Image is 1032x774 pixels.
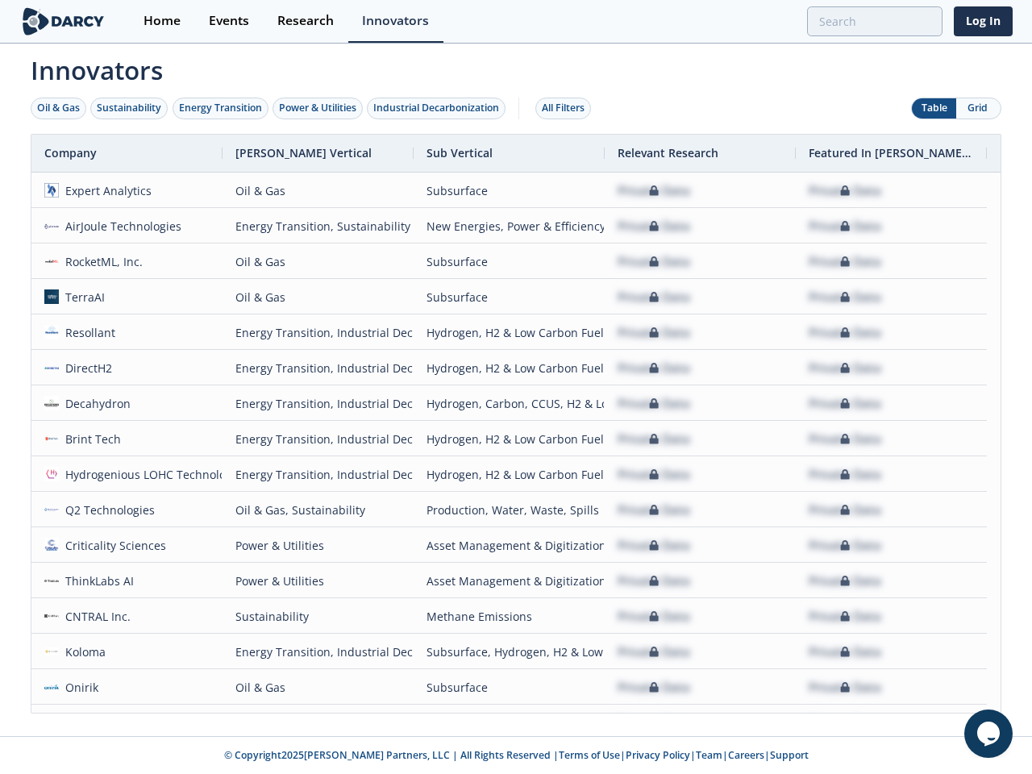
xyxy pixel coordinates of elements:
div: Asset Management & Digitization [427,528,592,563]
div: Oil & Gas [235,173,401,208]
button: All Filters [535,98,591,119]
div: Hydrogenious LOHC Technologies [59,457,248,492]
div: Private Data [809,705,881,740]
div: Subsurface [427,173,592,208]
img: 778cf4a7-a5ff-43f9-be77-0f2981bd192a [44,218,59,233]
div: CNTRAL Inc. [59,599,131,634]
div: Expert Analytics [59,173,152,208]
img: 698d5ddf-2f23-4460-acb2-9d7e0064abf0 [44,183,59,198]
img: 59af668a-fbed-4df3-97e9-ea1e956a6472 [44,680,59,694]
div: TerraAI [59,280,106,314]
div: Workera [59,705,111,740]
img: logo-wide.svg [19,7,107,35]
div: Innovators [362,15,429,27]
div: Hydrogen, H2 & Low Carbon Fuels [427,315,592,350]
div: Hydrogen, H2 & Low Carbon Fuels [427,457,592,492]
div: DirectH2 [59,351,113,385]
div: Subsurface [427,244,592,279]
span: Featured In [PERSON_NAME] Live [809,145,974,160]
div: Q2 Technologies [59,493,156,527]
div: Hydrogen, H2 & Low Carbon Fuels [427,422,592,456]
img: cea6cb8d-c661-4e82-962b-34554ec2b6c9 [44,573,59,588]
div: Energy Transition, Industrial Decarbonization [235,315,401,350]
div: Energy Transition, Sustainability [235,209,401,243]
div: Onirik [59,670,99,705]
div: Subsurface [427,670,592,705]
div: Private Data [809,173,881,208]
div: Private Data [809,315,881,350]
div: Private Data [618,457,690,492]
div: Industrial Decarbonization [373,101,499,115]
div: Production, Water, Waste, Spills [427,493,592,527]
div: Power & Utilities [235,564,401,598]
div: Sustainability [235,599,401,634]
div: Private Data [618,280,690,314]
div: Private Data [618,209,690,243]
div: Research [277,15,334,27]
div: RocketML, Inc. [59,244,144,279]
div: Private Data [809,457,881,492]
div: Private Data [809,280,881,314]
div: Sustainability [97,101,161,115]
div: New Energies, Power & Efficiency [427,209,592,243]
div: Criticality Sciences [59,528,167,563]
div: Private Data [809,599,881,634]
div: ThinkLabs AI [59,564,135,598]
div: Energy Transition, Industrial Decarbonization [235,386,401,421]
div: Private Data [618,635,690,669]
div: Energy Transition [179,101,262,115]
input: Advanced Search [807,6,943,36]
div: Private Data [809,564,881,598]
button: Grid [956,98,1001,119]
img: a0df43f8-31b4-4ea9-a991-6b2b5c33d24c [44,289,59,304]
div: Private Data [618,705,690,740]
div: Hydrogen, H2 & Low Carbon Fuels [427,351,592,385]
img: fa514ca1-e462-467c-983a-2168e672a587 [44,325,59,339]
a: Terms of Use [559,748,620,762]
div: Private Data [618,670,690,705]
img: f06b7f28-bf61-405b-8dcc-f856dcd93083 [44,431,59,446]
div: Private Data [809,386,881,421]
button: Industrial Decarbonization [367,98,506,119]
button: Power & Utilities [273,98,363,119]
div: Private Data [618,422,690,456]
button: Oil & Gas [31,98,86,119]
div: Hydrogen, Carbon, CCUS, H2 & Low Carbon Fuels [427,386,592,421]
span: Company [44,145,97,160]
div: Private Data [618,244,690,279]
a: Careers [728,748,764,762]
div: Private Data [618,564,690,598]
img: 103d4dfa-2e10-4df7-9c1d-60a09b3f591e [44,502,59,517]
div: Private Data [809,244,881,279]
img: 637fdeb2-050e-438a-a1bd-d39c97baa253 [44,467,59,481]
div: Energy Transition, Industrial Decarbonization, Oil & Gas [235,635,401,669]
div: Private Data [618,386,690,421]
div: Private Data [618,599,690,634]
div: Energy Transition, Industrial Decarbonization [235,351,401,385]
div: Private Data [809,351,881,385]
img: f59c13b7-8146-4c0f-b540-69d0cf6e4c34 [44,538,59,552]
div: Energy Transition, Industrial Decarbonization [235,457,401,492]
div: Oil & Gas [235,670,401,705]
div: Power & Utilities [235,528,401,563]
button: Sustainability [90,98,168,119]
div: Oil & Gas, Sustainability [235,493,401,527]
div: Power & Utilities [279,101,356,115]
img: b12a4cce-32fa-4a6d-b7eb-59671d9edb52 [44,360,59,375]
img: 27540aad-f8b7-4d29-9f20-5d378d121d15 [44,644,59,659]
div: Private Data [809,528,881,563]
div: Private Data [809,635,881,669]
span: [PERSON_NAME] Vertical [235,145,372,160]
div: Other [427,705,592,740]
div: Private Data [809,493,881,527]
div: Methane Emissions [427,599,592,634]
div: Private Data [618,351,690,385]
div: Private Data [618,315,690,350]
img: 8ac11fb0-5ce6-4062-9e23-88b7456ac0af [44,609,59,623]
div: Private Data [618,173,690,208]
div: Subsurface, Hydrogen, H2 & Low Carbon Fuels [427,635,592,669]
button: Energy Transition [173,98,268,119]
div: Koloma [59,635,106,669]
div: Subsurface [427,280,592,314]
a: Team [696,748,722,762]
